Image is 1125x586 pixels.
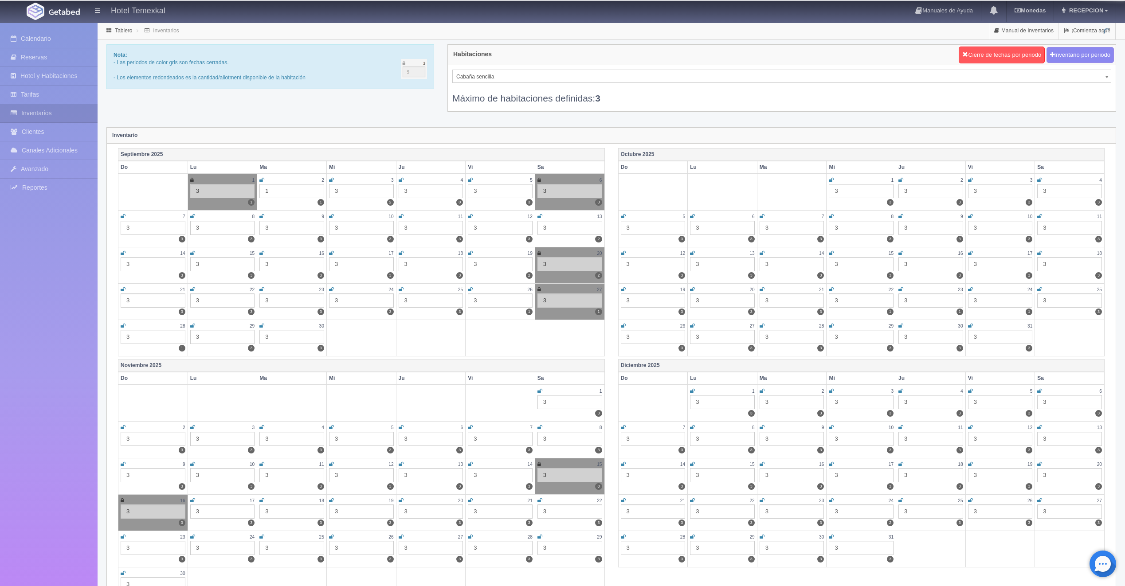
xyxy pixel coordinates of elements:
th: Mi [326,161,396,174]
label: 3 [748,447,755,453]
label: 3 [526,483,533,490]
label: 3 [456,447,463,453]
label: 3 [887,556,894,563]
label: 3 [456,483,463,490]
a: Cabaña sencilla [452,70,1111,83]
label: 3 [956,345,963,352]
div: 3 [898,395,963,409]
div: 3 [690,541,755,555]
label: 3 [179,272,185,279]
label: 3 [248,309,255,315]
img: Getabed [27,3,44,20]
label: 1 [179,345,185,352]
label: 3 [956,447,963,453]
div: 3 [121,541,185,555]
div: 3 [898,330,963,344]
th: Septiembre 2025 [118,148,605,161]
label: 3 [526,199,533,206]
th: Ma [757,161,827,174]
small: 1 [891,178,894,183]
label: 3 [956,483,963,490]
label: 3 [1095,483,1102,490]
label: 3 [387,447,394,453]
label: 3 [318,309,324,315]
div: - Las periodos de color gris son fechas cerradas. - Los elementos redondeados es la cantidad/allo... [106,44,434,89]
th: Ju [896,161,966,174]
div: 3 [537,395,602,409]
div: 3 [968,395,1033,409]
div: 3 [259,257,324,271]
a: Tablero [115,27,132,34]
label: 3 [678,236,685,242]
div: 3 [1037,184,1102,198]
label: 3 [1095,520,1102,526]
label: 3 [456,236,463,242]
div: 3 [399,504,463,519]
div: 3 [690,257,755,271]
label: 3 [1095,410,1102,417]
div: 3 [1037,293,1102,308]
div: 3 [829,541,894,555]
div: 3 [690,330,755,344]
div: 3 [468,468,533,482]
div: 3 [329,541,394,555]
div: 3 [259,468,324,482]
label: 3 [387,483,394,490]
label: 2 [595,236,602,242]
label: 3 [956,199,963,206]
small: 5 [682,214,685,219]
th: Lu [188,161,257,174]
label: 3 [1095,309,1102,315]
div: 3 [829,432,894,446]
label: 3 [817,447,824,453]
label: 3 [1026,236,1032,242]
div: 3 [537,504,602,519]
div: 3 [1037,432,1102,446]
label: 3 [248,272,255,279]
label: 3 [526,520,533,526]
th: Vi [965,161,1035,174]
div: 3 [1037,257,1102,271]
h4: Habitaciones [453,51,492,58]
label: 3 [1026,199,1032,206]
small: 5 [530,178,533,183]
th: Octubre 2025 [618,148,1105,161]
label: 3 [748,236,755,242]
div: 3 [537,293,602,308]
label: 3 [887,272,894,279]
label: 3 [748,520,755,526]
div: 3 [399,221,463,235]
div: 3 [121,468,185,482]
div: 3 [690,432,755,446]
div: 3 [468,541,533,555]
div: 3 [259,541,324,555]
label: 3 [678,345,685,352]
div: 3 [537,221,602,235]
label: 3 [387,556,394,563]
label: 3 [1095,199,1102,206]
div: 3 [968,330,1033,344]
small: 6 [600,178,602,183]
small: 4 [1099,178,1102,183]
small: 11 [458,214,463,219]
div: 3 [1037,468,1102,482]
div: 3 [190,330,255,344]
label: 3 [817,309,824,315]
div: 3 [259,221,324,235]
div: 3 [621,541,686,555]
label: 3 [748,309,755,315]
label: 1 [956,309,963,315]
label: 1 [1026,309,1032,315]
th: Do [118,161,188,174]
div: 3 [329,432,394,446]
div: 3 [399,541,463,555]
div: 3 [190,541,255,555]
div: 3 [690,395,755,409]
div: 3 [259,504,324,519]
div: 3 [190,293,255,308]
div: 3 [621,504,686,519]
div: 3 [329,504,394,519]
div: 3 [468,504,533,519]
label: 3 [748,410,755,417]
label: 3 [318,272,324,279]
